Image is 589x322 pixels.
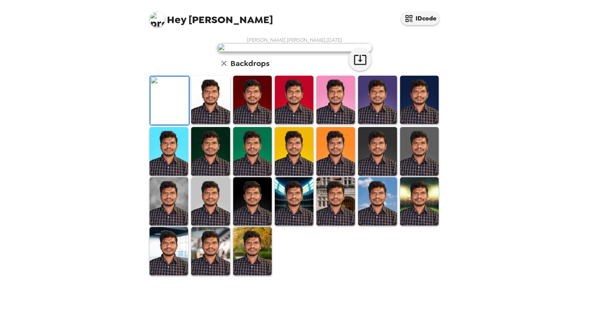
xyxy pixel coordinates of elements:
[217,43,372,52] img: user
[247,37,342,43] span: [PERSON_NAME] [PERSON_NAME] , [DATE]
[150,12,165,27] img: profile pic
[231,57,269,69] h6: Backdrops
[150,76,189,125] img: Original
[401,12,439,25] button: IDcode
[167,13,186,27] span: Hey
[150,8,273,25] span: [PERSON_NAME]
